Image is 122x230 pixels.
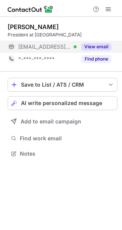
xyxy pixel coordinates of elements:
div: Save to List / ATS / CRM [21,82,104,88]
span: AI write personalized message [21,100,102,106]
button: Add to email campaign [8,115,117,128]
button: Reveal Button [81,55,111,63]
span: Add to email campaign [21,118,81,125]
span: Notes [20,150,114,157]
span: Find work email [20,135,114,142]
img: ContactOut v5.3.10 [8,5,53,14]
button: AI write personalized message [8,96,117,110]
button: Reveal Button [81,43,111,51]
div: [PERSON_NAME] [8,23,59,31]
div: President at [GEOGRAPHIC_DATA] [8,31,117,38]
span: [EMAIL_ADDRESS][DOMAIN_NAME] [18,43,71,50]
button: Notes [8,148,117,159]
button: save-profile-one-click [8,78,117,92]
button: Find work email [8,133,117,144]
